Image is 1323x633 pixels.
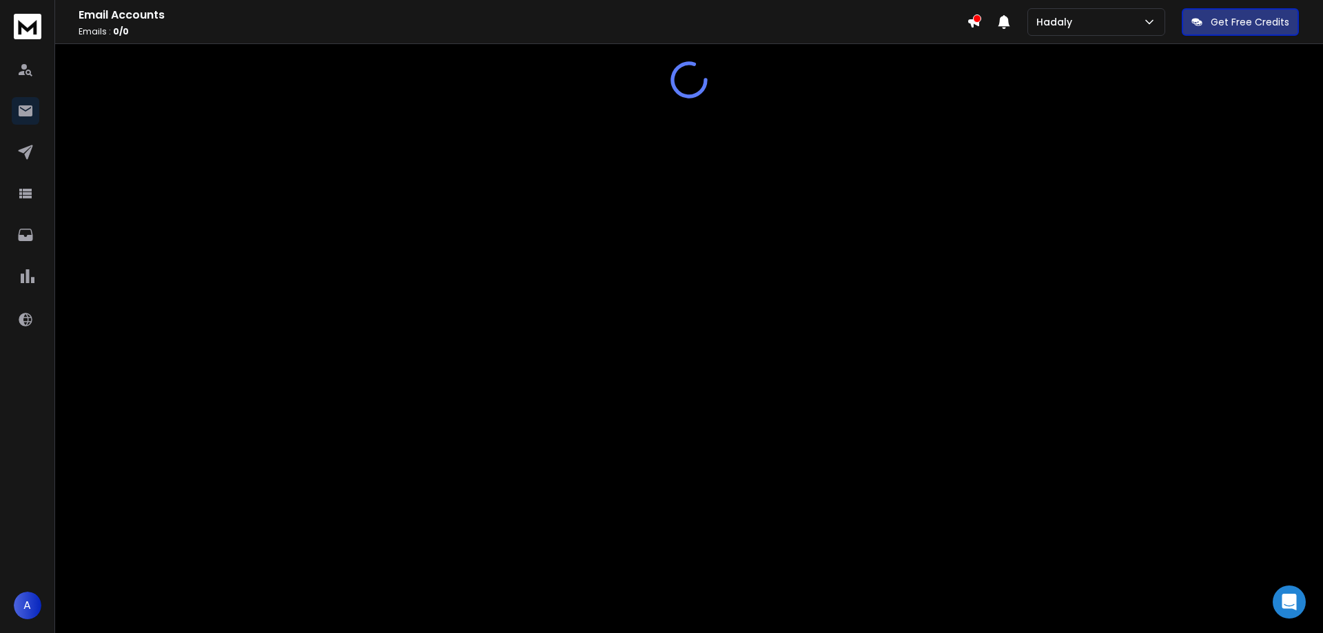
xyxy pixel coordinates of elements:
div: Open Intercom Messenger [1273,585,1306,619]
img: logo [14,14,41,39]
button: A [14,592,41,619]
span: 0 / 0 [113,25,129,37]
h1: Email Accounts [79,7,967,23]
p: Get Free Credits [1211,15,1289,29]
p: Emails : [79,26,967,37]
p: Hadaly [1036,15,1078,29]
button: Get Free Credits [1182,8,1299,36]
